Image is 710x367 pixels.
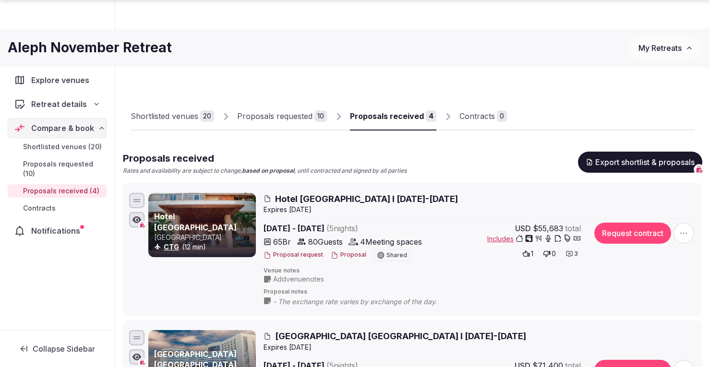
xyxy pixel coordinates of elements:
[8,338,107,359] button: Collapse Sidebar
[515,223,531,234] span: USD
[23,203,56,213] span: Contracts
[154,242,254,252] div: (12 min)
[275,193,458,205] span: Hotel [GEOGRAPHIC_DATA] I [DATE]-[DATE]
[519,247,536,260] button: 1
[154,212,237,232] a: Hotel [GEOGRAPHIC_DATA]
[164,242,179,252] button: CTG
[8,221,107,241] a: Notifications
[629,36,702,60] button: My Retreats
[31,122,94,134] span: Compare & book
[8,38,172,57] h1: Aleph November Retreat
[33,344,95,354] span: Collapse Sidebar
[23,142,102,152] span: Shortlisted venues (20)
[574,250,578,258] span: 3
[594,223,671,244] button: Request contract
[497,110,507,122] div: 0
[23,159,103,178] span: Proposals requested (10)
[154,233,254,242] p: [GEOGRAPHIC_DATA]
[426,110,436,122] div: 4
[31,74,93,86] span: Explore venues
[123,152,407,165] h2: Proposals received
[264,267,696,275] span: Venue notes
[273,274,324,284] span: Add venue notes
[264,251,323,259] button: Proposal request
[264,288,696,296] span: Proposal notes
[638,43,682,53] span: My Retreats
[131,103,214,130] a: Shortlisted venues20
[31,98,87,110] span: Retreat details
[200,110,214,122] div: 20
[8,201,107,215] a: Contracts
[264,205,696,214] div: Expire s [DATE]
[531,249,533,259] span: 1
[123,167,407,175] p: Rates and availability are subject to change, , until contracted and signed by all parties
[540,247,559,260] button: 0
[326,224,358,233] span: ( 5 night s )
[273,297,456,307] span: - The exchange rate varies by exchange of the day.
[275,330,526,342] span: [GEOGRAPHIC_DATA] [GEOGRAPHIC_DATA] I [DATE]-[DATE]
[578,152,702,173] button: Export shortlist & proposals
[459,103,507,130] a: Contracts0
[31,225,84,237] span: Notifications
[264,343,696,352] div: Expire s [DATE]
[237,103,327,130] a: Proposals requested10
[237,110,313,122] div: Proposals requested
[242,167,294,174] strong: based on proposal
[131,110,198,122] div: Shortlisted venues
[386,252,407,258] span: Shared
[8,157,107,180] a: Proposals requested (10)
[565,223,581,234] span: total
[8,70,107,90] a: Explore venues
[164,243,179,251] a: CTG
[331,251,366,259] button: Proposal
[23,186,99,196] span: Proposals received (4)
[533,223,563,234] span: $55,683
[459,110,495,122] div: Contracts
[264,223,433,234] span: [DATE] - [DATE]
[350,103,436,130] a: Proposals received4
[552,249,556,259] span: 0
[8,184,107,198] a: Proposals received (4)
[350,110,424,122] div: Proposals received
[360,236,422,248] span: 4 Meeting spaces
[8,140,107,154] a: Shortlisted venues (20)
[487,234,581,244] button: Includes
[308,236,343,248] span: 80 Guests
[314,110,327,122] div: 10
[273,236,291,248] span: 65 Br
